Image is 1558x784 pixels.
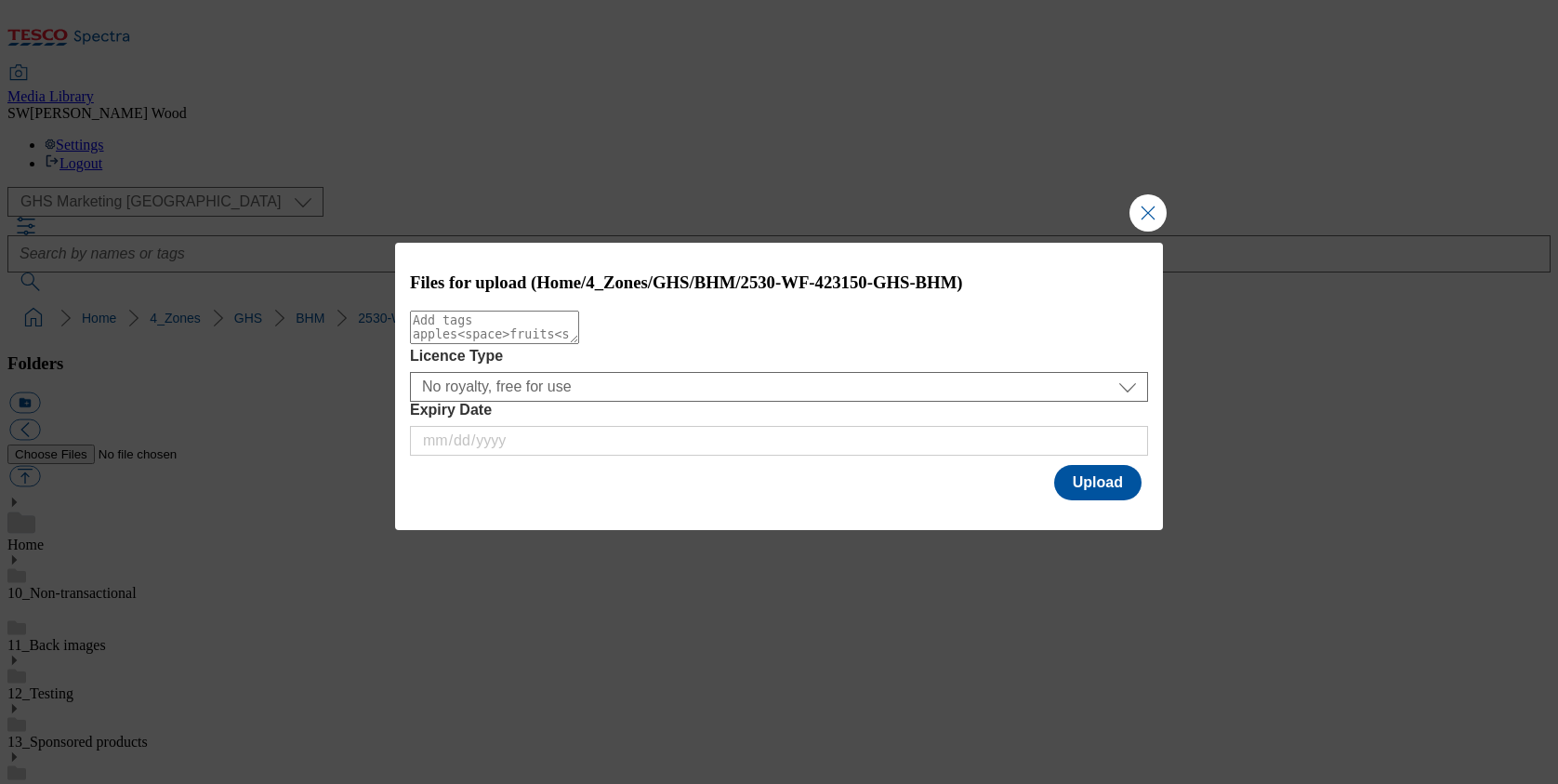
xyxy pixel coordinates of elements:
label: Expiry Date [410,402,1148,419]
label: Licence Type [410,348,1148,365]
div: Modal [395,243,1163,530]
h3: Files for upload (Home/4_Zones/GHS/BHM/2530-WF-423150-GHS-BHM) [410,272,1148,293]
button: Close Modal [1129,194,1167,232]
button: Upload [1054,465,1142,500]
